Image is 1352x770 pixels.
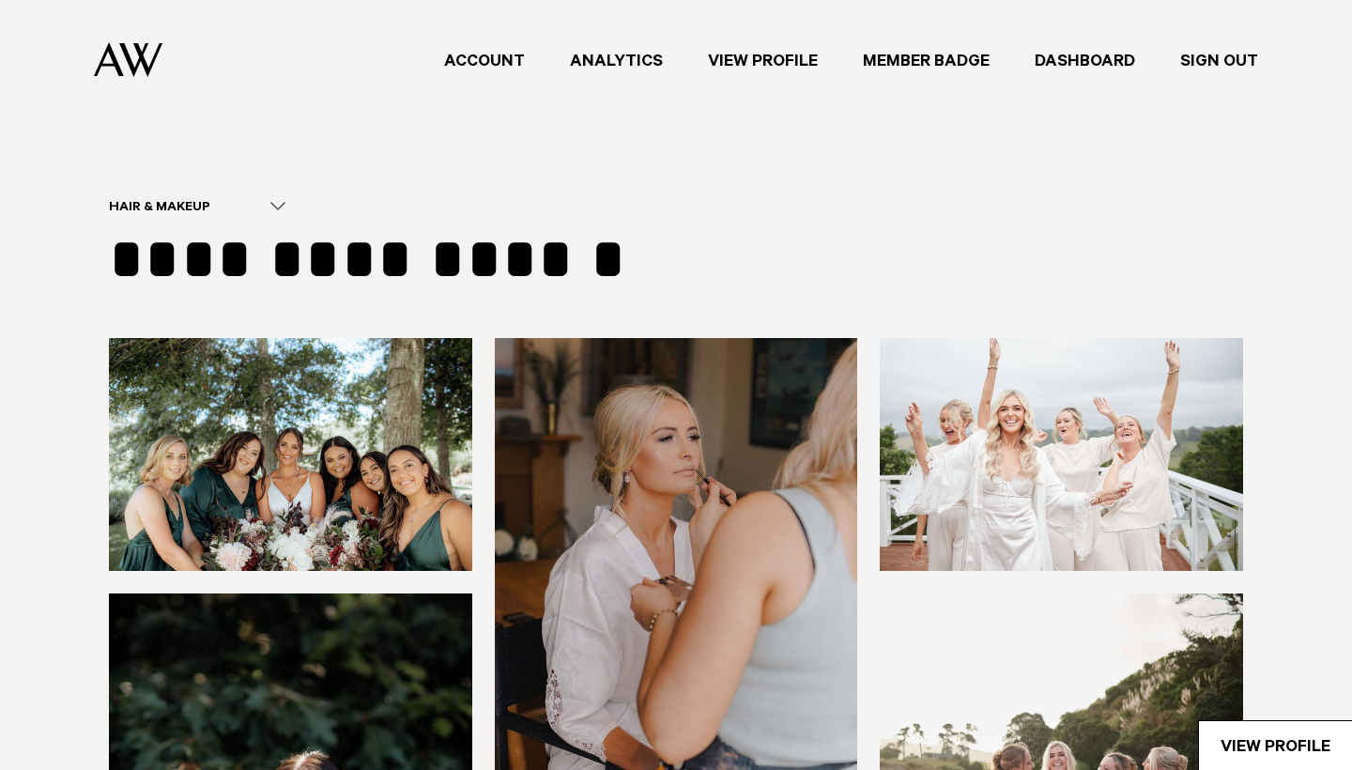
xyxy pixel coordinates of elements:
a: View Profile [1199,721,1352,770]
img: aMzRYL5pMhIB1Gw1B3qwdcImwZSgER7vEYtTOfvv.jpg [109,338,472,571]
div: Hair & Makeup [109,200,263,218]
img: Auckland Weddings Logo [94,42,162,77]
a: Analytics [547,48,685,73]
a: Account [422,48,547,73]
a: Sign Out [1158,48,1281,73]
a: View Profile [685,48,840,73]
a: Member Badge [840,48,1012,73]
img: 3jrnD4RGlb1AxhrK7X8kFSX87yPToFvQj6ac6rrv.jpg [880,338,1243,571]
a: Dashboard [1012,48,1158,73]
